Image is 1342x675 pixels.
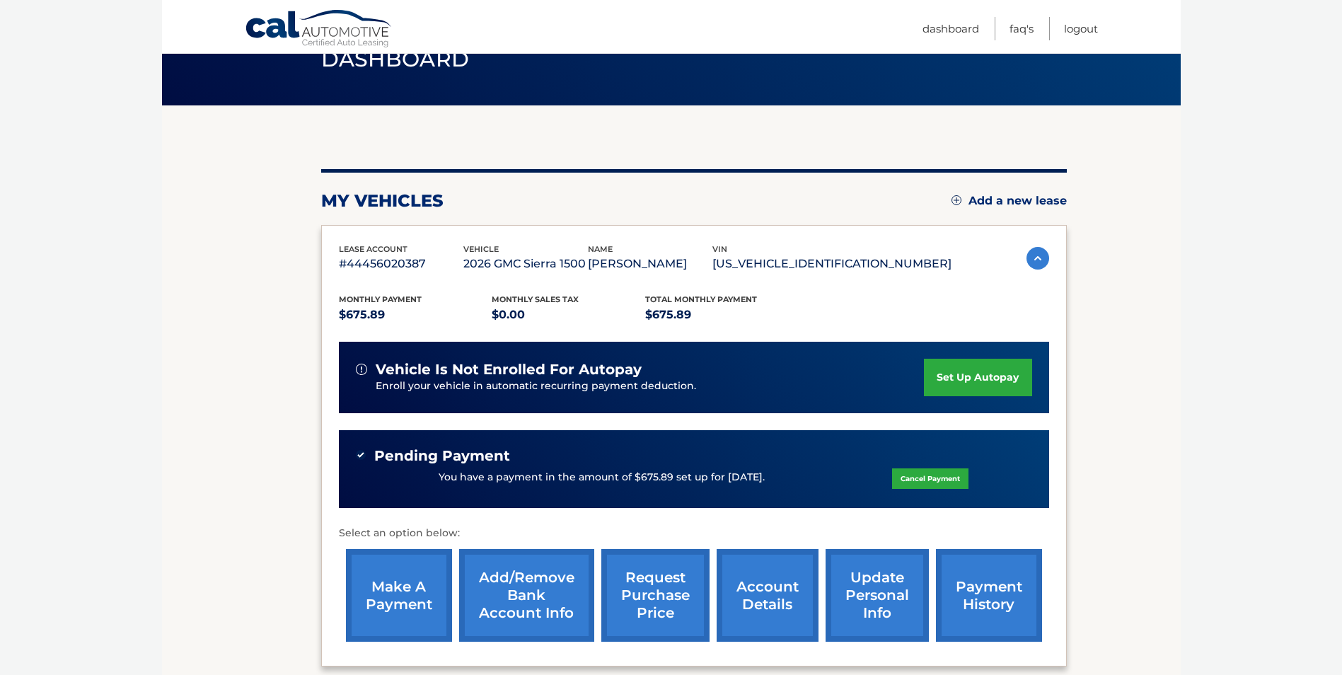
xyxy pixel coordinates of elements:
[645,294,757,304] span: Total Monthly Payment
[1064,17,1098,40] a: Logout
[321,190,444,212] h2: my vehicles
[356,364,367,375] img: alert-white.svg
[712,244,727,254] span: vin
[339,244,407,254] span: lease account
[645,305,799,325] p: $675.89
[892,468,968,489] a: Cancel Payment
[924,359,1031,396] a: set up autopay
[339,525,1049,542] p: Select an option below:
[439,470,765,485] p: You have a payment in the amount of $675.89 set up for [DATE].
[374,447,510,465] span: Pending Payment
[459,549,594,642] a: Add/Remove bank account info
[356,450,366,460] img: check-green.svg
[712,254,951,274] p: [US_VEHICLE_IDENTIFICATION_NUMBER]
[588,244,613,254] span: name
[339,294,422,304] span: Monthly Payment
[339,254,463,274] p: #44456020387
[951,194,1067,208] a: Add a new lease
[346,549,452,642] a: make a payment
[492,305,645,325] p: $0.00
[463,254,588,274] p: 2026 GMC Sierra 1500
[936,549,1042,642] a: payment history
[321,46,470,72] span: Dashboard
[951,195,961,205] img: add.svg
[588,254,712,274] p: [PERSON_NAME]
[1026,247,1049,270] img: accordion-active.svg
[463,244,499,254] span: vehicle
[339,305,492,325] p: $675.89
[245,9,393,50] a: Cal Automotive
[376,361,642,379] span: vehicle is not enrolled for autopay
[717,549,818,642] a: account details
[492,294,579,304] span: Monthly sales Tax
[1010,17,1034,40] a: FAQ's
[922,17,979,40] a: Dashboard
[601,549,710,642] a: request purchase price
[376,379,925,394] p: Enroll your vehicle in automatic recurring payment deduction.
[826,549,929,642] a: update personal info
